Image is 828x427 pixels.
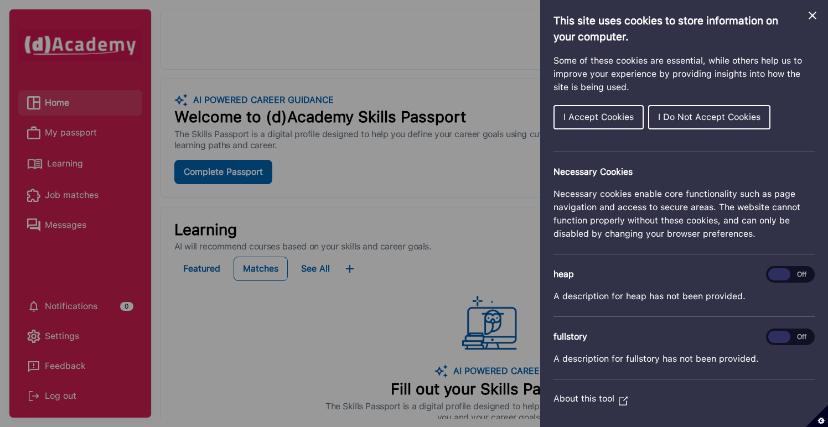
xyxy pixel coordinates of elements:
[553,54,815,94] p: Some of these cookies are essential, while others help us to improve your experience by providing...
[658,112,760,122] span: I Do Not Accept Cookies
[768,268,790,280] span: On
[790,268,813,280] span: Off
[806,9,819,22] button: Close Cookie Control
[553,13,815,45] h1: This site uses cookies to store information on your computer.
[648,105,770,129] button: I Do Not Accept Cookies
[553,352,815,366] p: A description for fullstory has not been provided.
[563,112,634,122] span: I Accept Cookies
[553,290,815,303] p: A description for heap has not been provided.
[806,405,828,427] button: Set cookie preferences
[553,105,644,129] button: I Accept Cookies
[768,331,790,343] span: On
[790,331,813,343] span: Off
[553,165,815,179] h2: Necessary Cookies
[553,330,815,343] h3: fullstory
[553,268,815,281] h3: heap
[553,188,815,241] p: Necessary cookies enable core functionality such as page navigation and access to secure areas. T...
[553,393,628,404] a: About this tool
